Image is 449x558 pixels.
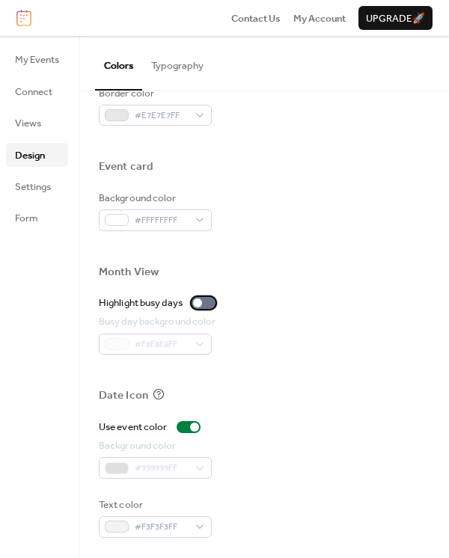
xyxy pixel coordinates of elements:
span: Design [15,148,45,163]
a: My Events [6,47,68,71]
a: Form [6,206,68,230]
span: Connect [15,85,52,99]
div: Month View [99,265,159,280]
span: My Events [15,52,59,67]
div: Event card [99,159,153,174]
span: #E7E7E7FF [135,108,188,123]
span: Upgrade 🚀 [366,11,425,26]
span: Contact Us [231,11,281,26]
button: Upgrade🚀 [358,6,433,30]
div: Border color [99,86,209,101]
span: #F3F3F3FF [135,520,188,535]
a: My Account [293,10,346,25]
span: Settings [15,180,51,194]
a: Views [6,111,68,135]
div: Date Icon [99,388,148,403]
div: Background color [99,191,209,206]
span: Form [15,211,38,226]
div: Use event color [99,420,168,435]
button: Typography [142,36,213,88]
a: Settings [6,174,68,198]
a: Design [6,143,68,167]
button: Colors [95,36,142,90]
span: My Account [293,11,346,26]
div: Highlight busy days [99,295,183,310]
div: Text color [99,497,209,512]
a: Connect [6,79,68,103]
div: Background color [99,438,209,453]
a: Contact Us [231,10,281,25]
div: Busy day background color [99,314,216,329]
img: logo [16,10,31,26]
span: Views [15,116,41,131]
span: #FFFFFFFF [135,213,188,228]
